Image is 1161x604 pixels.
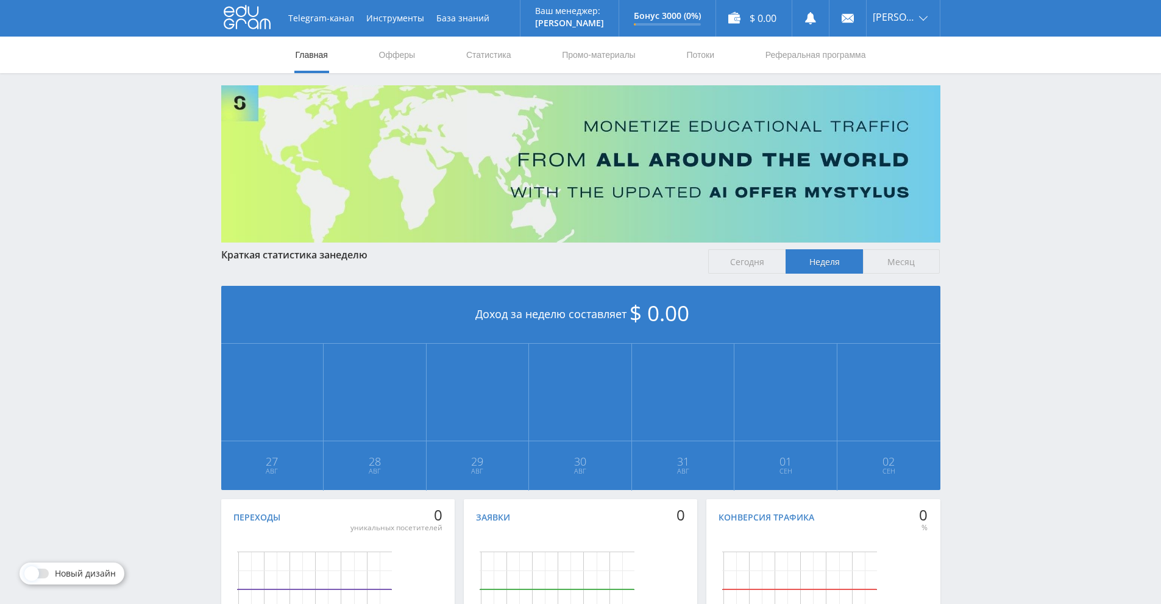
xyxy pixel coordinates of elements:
[863,249,940,274] span: Месяц
[786,249,863,274] span: Неделя
[294,37,329,73] a: Главная
[222,457,323,466] span: 27
[633,466,734,476] span: Авг
[676,506,685,524] div: 0
[838,457,940,466] span: 02
[530,457,631,466] span: 30
[221,85,940,243] img: Banner
[633,457,734,466] span: 31
[350,523,442,533] div: уникальных посетителей
[221,249,697,260] div: Краткая статистика за
[465,37,513,73] a: Статистика
[873,12,915,22] span: [PERSON_NAME]
[561,37,636,73] a: Промо-материалы
[708,249,786,274] span: Сегодня
[476,513,510,522] div: Заявки
[324,466,425,476] span: Авг
[233,513,280,522] div: Переходы
[764,37,867,73] a: Реферальная программа
[838,466,940,476] span: Сен
[330,248,367,261] span: неделю
[530,466,631,476] span: Авг
[350,506,442,524] div: 0
[685,37,715,73] a: Потоки
[634,11,701,21] p: Бонус 3000 (0%)
[919,523,928,533] div: %
[427,466,528,476] span: Авг
[735,466,836,476] span: Сен
[630,299,689,327] span: $ 0.00
[222,466,323,476] span: Авг
[919,506,928,524] div: 0
[427,457,528,466] span: 29
[535,6,604,16] p: Ваш менеджер:
[378,37,417,73] a: Офферы
[324,457,425,466] span: 28
[735,457,836,466] span: 01
[719,513,814,522] div: Конверсия трафика
[535,18,604,28] p: [PERSON_NAME]
[55,569,116,578] span: Новый дизайн
[221,286,940,344] div: Доход за неделю составляет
